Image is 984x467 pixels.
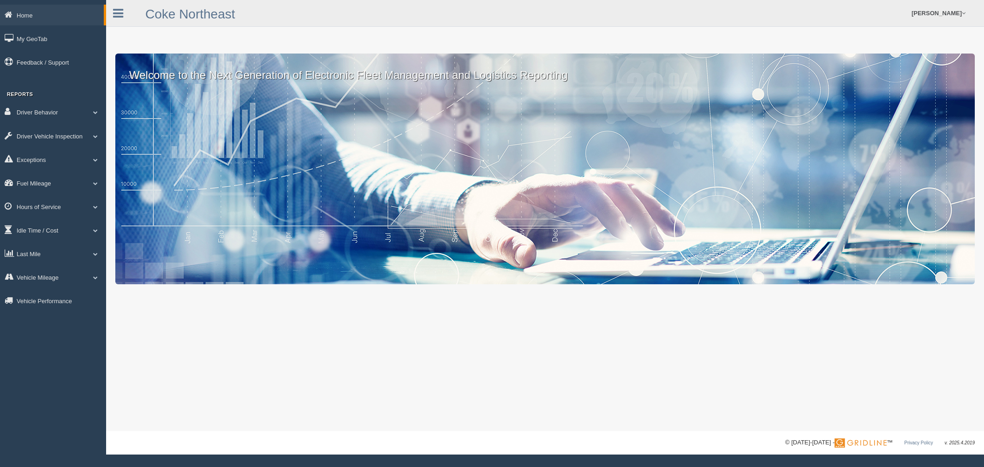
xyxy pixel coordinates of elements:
[785,438,975,448] div: © [DATE]-[DATE] - ™
[945,440,975,445] span: v. 2025.4.2019
[904,440,933,445] a: Privacy Policy
[835,438,887,448] img: Gridline
[145,7,235,21] a: Coke Northeast
[115,54,975,83] p: Welcome to the Next Generation of Electronic Fleet Management and Logistics Reporting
